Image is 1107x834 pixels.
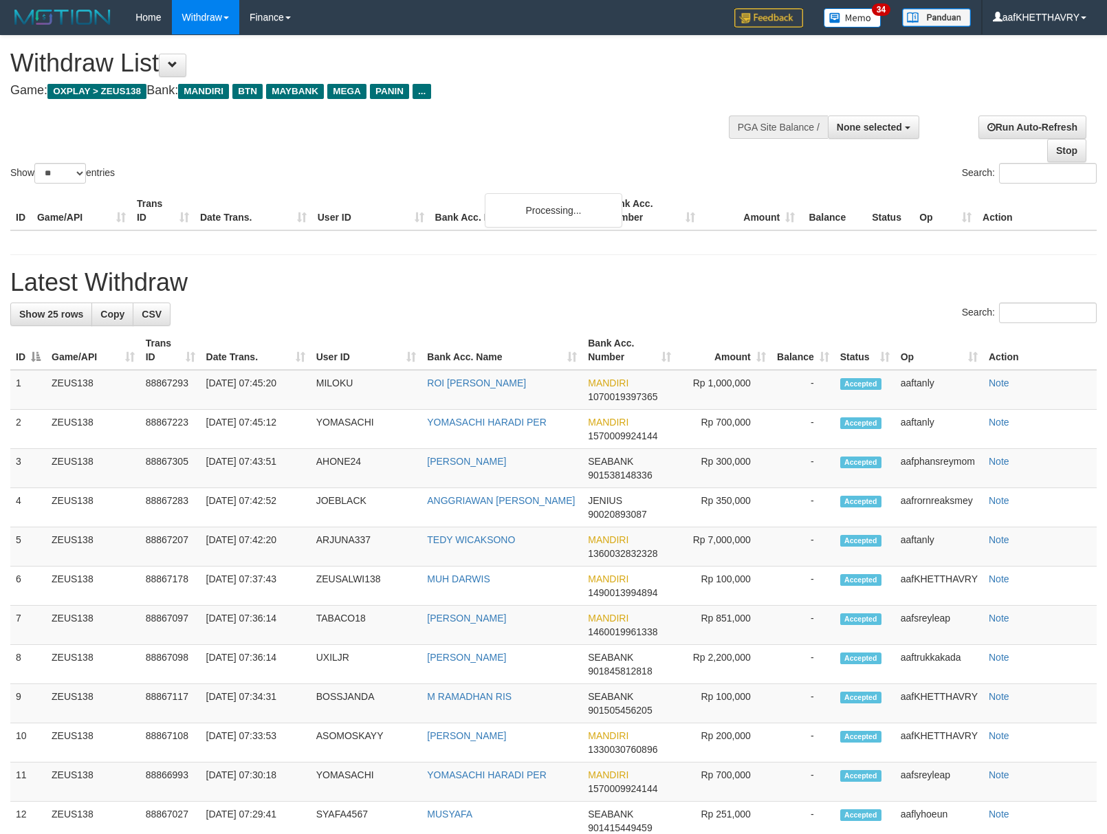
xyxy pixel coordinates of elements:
td: ZEUS138 [46,762,140,802]
td: aaftrukkakada [895,645,983,684]
span: MANDIRI [588,534,628,545]
span: MANDIRI [588,573,628,584]
a: Note [989,456,1009,467]
a: Note [989,417,1009,428]
th: Amount: activate to sort column ascending [677,331,771,370]
td: - [771,370,835,410]
a: Note [989,534,1009,545]
span: OXPLAY > ZEUS138 [47,84,146,99]
img: Feedback.jpg [734,8,803,28]
td: ZEUS138 [46,723,140,762]
a: [PERSON_NAME] [427,456,506,467]
td: Rp 350,000 [677,488,771,527]
th: Bank Acc. Name [430,191,602,230]
td: 88867293 [140,370,201,410]
span: SEABANK [588,691,633,702]
span: Accepted [840,731,881,743]
img: MOTION_logo.png [10,7,115,28]
label: Show entries [10,163,115,184]
td: ZEUS138 [46,410,140,449]
td: Rp 2,200,000 [677,645,771,684]
th: Date Trans.: activate to sort column ascending [201,331,311,370]
span: Accepted [840,692,881,703]
a: Note [989,377,1009,388]
a: Run Auto-Refresh [978,116,1086,139]
td: BOSSJANDA [311,684,422,723]
a: Note [989,573,1009,584]
td: 6 [10,567,46,606]
label: Search: [962,303,1097,323]
td: [DATE] 07:34:31 [201,684,311,723]
span: MANDIRI [588,730,628,741]
span: Copy 1330030760896 to clipboard [588,744,657,755]
h4: Game: Bank: [10,84,724,98]
td: - [771,723,835,762]
td: Rp 7,000,000 [677,527,771,567]
img: Button%20Memo.svg [824,8,881,28]
td: [DATE] 07:42:20 [201,527,311,567]
td: Rp 300,000 [677,449,771,488]
th: Status: activate to sort column ascending [835,331,895,370]
a: Note [989,809,1009,820]
td: 88867178 [140,567,201,606]
td: 88866993 [140,762,201,802]
td: 9 [10,684,46,723]
td: ZEUS138 [46,606,140,645]
td: 10 [10,723,46,762]
td: 88867097 [140,606,201,645]
th: User ID [312,191,430,230]
td: 88867117 [140,684,201,723]
span: SEABANK [588,809,633,820]
td: ZEUS138 [46,567,140,606]
span: SEABANK [588,456,633,467]
td: - [771,684,835,723]
td: - [771,645,835,684]
td: ASOMOSKAYY [311,723,422,762]
th: Date Trans. [195,191,312,230]
td: ZEUS138 [46,684,140,723]
td: 88867283 [140,488,201,527]
span: MANDIRI [178,84,229,99]
a: CSV [133,303,171,326]
th: Action [983,331,1097,370]
a: Note [989,769,1009,780]
a: Note [989,495,1009,506]
td: [DATE] 07:42:52 [201,488,311,527]
a: YOMASACHI HARADI PER [427,769,546,780]
a: [PERSON_NAME] [427,613,506,624]
td: 88867098 [140,645,201,684]
td: 8 [10,645,46,684]
td: - [771,762,835,802]
span: Copy 90020893087 to clipboard [588,509,647,520]
td: [DATE] 07:36:14 [201,645,311,684]
th: Balance: activate to sort column ascending [771,331,835,370]
span: Copy 1360032832328 to clipboard [588,548,657,559]
span: Show 25 rows [19,309,83,320]
div: PGA Site Balance / [729,116,828,139]
a: Note [989,730,1009,741]
td: 88867108 [140,723,201,762]
td: - [771,410,835,449]
td: YOMASACHI [311,410,422,449]
td: - [771,567,835,606]
th: Op: activate to sort column ascending [895,331,983,370]
td: ZEUS138 [46,370,140,410]
span: MANDIRI [588,377,628,388]
th: ID: activate to sort column descending [10,331,46,370]
span: Copy 1460019961338 to clipboard [588,626,657,637]
input: Search: [999,163,1097,184]
th: Op [914,191,977,230]
span: Copy 901538148336 to clipboard [588,470,652,481]
button: None selected [828,116,919,139]
td: 11 [10,762,46,802]
td: Rp 200,000 [677,723,771,762]
span: Copy 1070019397365 to clipboard [588,391,657,402]
span: ... [413,84,431,99]
td: - [771,449,835,488]
th: Trans ID: activate to sort column ascending [140,331,201,370]
td: [DATE] 07:36:14 [201,606,311,645]
span: Accepted [840,652,881,664]
td: aaftanly [895,527,983,567]
span: Copy 901415449459 to clipboard [588,822,652,833]
td: Rp 700,000 [677,762,771,802]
